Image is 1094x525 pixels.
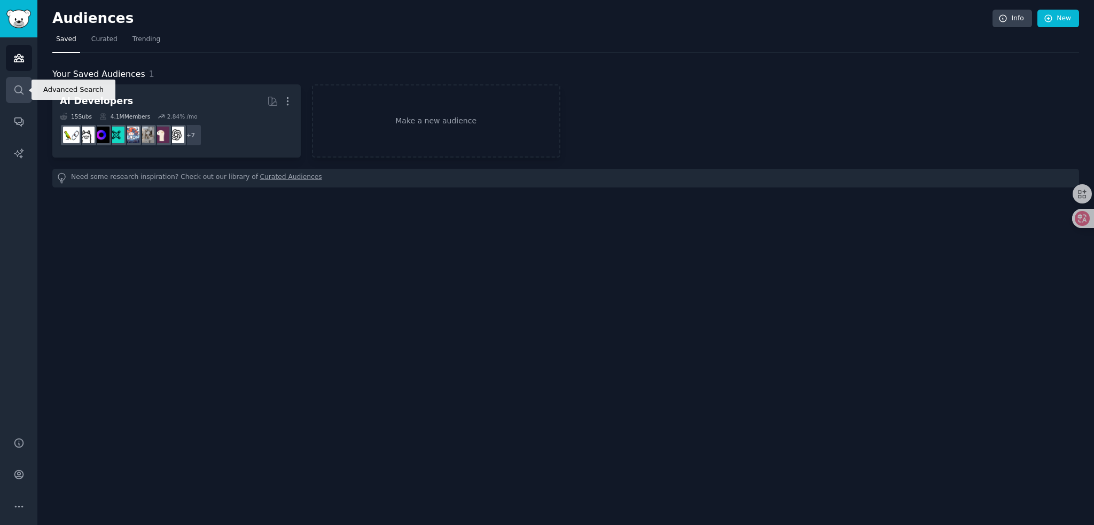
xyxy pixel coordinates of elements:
div: 4.1M Members [99,113,150,120]
a: Trending [129,31,164,53]
span: Your Saved Audiences [52,68,145,81]
span: 1 [149,69,154,79]
div: 2.84 % /mo [167,113,198,120]
div: 15 Sub s [60,113,92,120]
a: Curated [88,31,121,53]
img: OpenAI [168,127,184,143]
a: Info [993,10,1032,28]
img: LangChain [63,127,80,143]
a: Make a new audience [312,84,560,158]
img: ChatGPTCoding [138,127,154,143]
img: ollama [78,127,95,143]
div: AI Developers [60,95,133,108]
a: New [1037,10,1079,28]
h2: Audiences [52,10,993,27]
div: Need some research inspiration? Check out our library of [52,169,1079,187]
img: LLMDevs [108,127,124,143]
span: Trending [132,35,160,44]
a: AI Developers15Subs4.1MMembers2.84% /mo+7OpenAILocalLLaMAChatGPTCodingAI_AgentsLLMDevsLocalLLMoll... [52,84,301,158]
div: + 7 [179,124,202,146]
img: LocalLLaMA [153,127,169,143]
img: GummySearch logo [6,10,31,28]
a: Curated Audiences [260,173,322,184]
img: AI_Agents [123,127,139,143]
span: Curated [91,35,118,44]
span: Saved [56,35,76,44]
a: Saved [52,31,80,53]
img: LocalLLM [93,127,110,143]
